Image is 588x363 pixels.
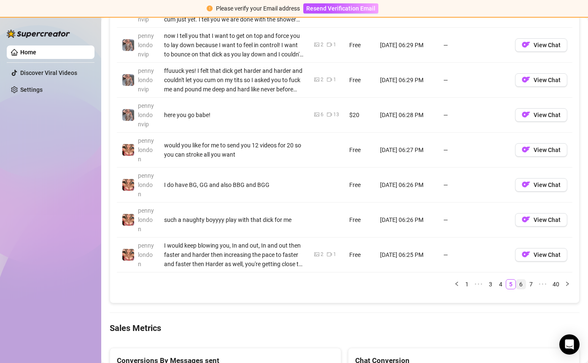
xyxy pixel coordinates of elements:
[164,31,304,59] div: now I tell you that I want to get on top and force you to lay down because I want to feel in cont...
[344,98,375,133] td: $20
[375,238,438,272] td: [DATE] 06:25 PM
[164,215,304,224] div: such a naughty boyyyy play with that dick for me
[516,280,526,289] a: 6
[333,76,336,84] div: 1
[344,133,375,168] td: Free
[515,248,567,262] button: OFView Chat
[344,28,375,63] td: Free
[506,279,516,289] li: 5
[138,242,154,267] span: pennylondon
[321,251,324,259] div: 2
[522,110,530,119] img: OF
[550,280,562,289] a: 40
[534,216,561,223] span: View Chat
[122,74,134,86] img: pennylondonvip
[333,111,339,119] div: 13
[122,249,134,261] img: pennylondon
[534,77,561,83] span: View Chat
[438,28,510,63] td: —
[216,4,300,13] div: Please verify your Email address
[122,39,134,51] img: pennylondonvip
[515,183,567,190] a: OFView Chat
[496,279,506,289] li: 4
[515,148,567,155] a: OFView Chat
[20,69,77,76] a: Discover Viral Videos
[20,86,43,93] a: Settings
[522,215,530,224] img: OF
[303,3,378,13] button: Resend Verification Email
[515,78,567,85] a: OFView Chat
[515,213,567,227] button: OFView Chat
[375,63,438,98] td: [DATE] 06:29 PM
[534,181,561,188] span: View Chat
[496,280,505,289] a: 4
[314,112,319,117] span: picture
[344,168,375,203] td: Free
[314,42,319,47] span: picture
[207,5,213,11] span: exclamation-circle
[562,279,572,289] li: Next Page
[138,67,154,93] span: pennylondonvip
[438,203,510,238] td: —
[375,168,438,203] td: [DATE] 06:26 PM
[565,281,570,286] span: right
[562,279,572,289] button: right
[164,241,304,269] div: I would keep blowing you, In and out, In and out then faster and harder then increasing the pace ...
[438,98,510,133] td: —
[344,203,375,238] td: Free
[122,144,134,156] img: pennylondon
[321,111,324,119] div: 6
[534,42,561,48] span: View Chat
[164,66,304,94] div: ffuuuck yes! I felt that dick get harder and harder and couldn't let you cum on my tits so I aske...
[452,279,462,289] li: Previous Page
[522,250,530,259] img: OF
[522,75,530,84] img: OF
[486,279,496,289] li: 3
[454,281,459,286] span: left
[122,109,134,121] img: pennylondonvip
[164,110,304,120] div: here you go babe!
[462,279,472,289] li: 1
[138,172,154,198] span: pennylondon
[534,112,561,118] span: View Chat
[515,108,567,122] button: OFView Chat
[327,77,332,82] span: video-camera
[164,141,304,159] div: would you like for me to send you 12 videos for 20 so you can stroke all you want
[526,280,536,289] a: 7
[515,253,567,260] a: OFView Chat
[138,207,154,232] span: pennylondon
[522,40,530,49] img: OF
[534,147,561,153] span: View Chat
[515,143,567,157] button: OFView Chat
[20,49,36,56] a: Home
[164,180,304,190] div: I do have BG, GG and also BBG and BGG
[515,73,567,87] button: OFView Chat
[138,102,154,128] span: pennylondonvip
[472,279,486,289] span: •••
[550,279,562,289] li: 40
[333,41,336,49] div: 1
[515,113,567,120] a: OFView Chat
[486,280,495,289] a: 3
[438,168,510,203] td: —
[462,280,472,289] a: 1
[559,334,580,355] div: Open Intercom Messenger
[375,203,438,238] td: [DATE] 06:26 PM
[327,42,332,47] span: video-camera
[506,280,515,289] a: 5
[122,214,134,226] img: pennylondon
[438,133,510,168] td: —
[333,251,336,259] div: 1
[306,5,375,12] span: Resend Verification Email
[515,43,567,50] a: OFView Chat
[536,279,550,289] li: Next 5 Pages
[515,178,567,192] button: OFView Chat
[327,112,332,117] span: video-camera
[515,218,567,225] a: OFView Chat
[375,133,438,168] td: [DATE] 06:27 PM
[438,238,510,272] td: —
[452,279,462,289] button: left
[314,252,319,257] span: picture
[138,32,154,58] span: pennylondonvip
[321,76,324,84] div: 2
